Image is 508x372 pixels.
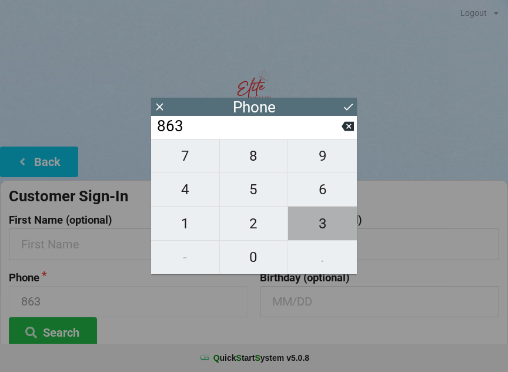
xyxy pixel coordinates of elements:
[151,211,219,236] span: 1
[233,101,276,113] div: Phone
[288,173,357,207] button: 6
[220,173,289,207] button: 5
[151,177,219,202] span: 4
[288,144,357,168] span: 9
[151,139,220,173] button: 7
[220,144,288,168] span: 8
[220,211,288,236] span: 2
[151,144,219,168] span: 7
[220,241,289,274] button: 0
[288,139,357,173] button: 9
[288,207,357,240] button: 3
[220,139,289,173] button: 8
[288,211,357,236] span: 3
[288,177,357,202] span: 6
[220,245,288,270] span: 0
[151,173,220,207] button: 4
[151,207,220,240] button: 1
[220,207,289,240] button: 2
[220,177,288,202] span: 5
